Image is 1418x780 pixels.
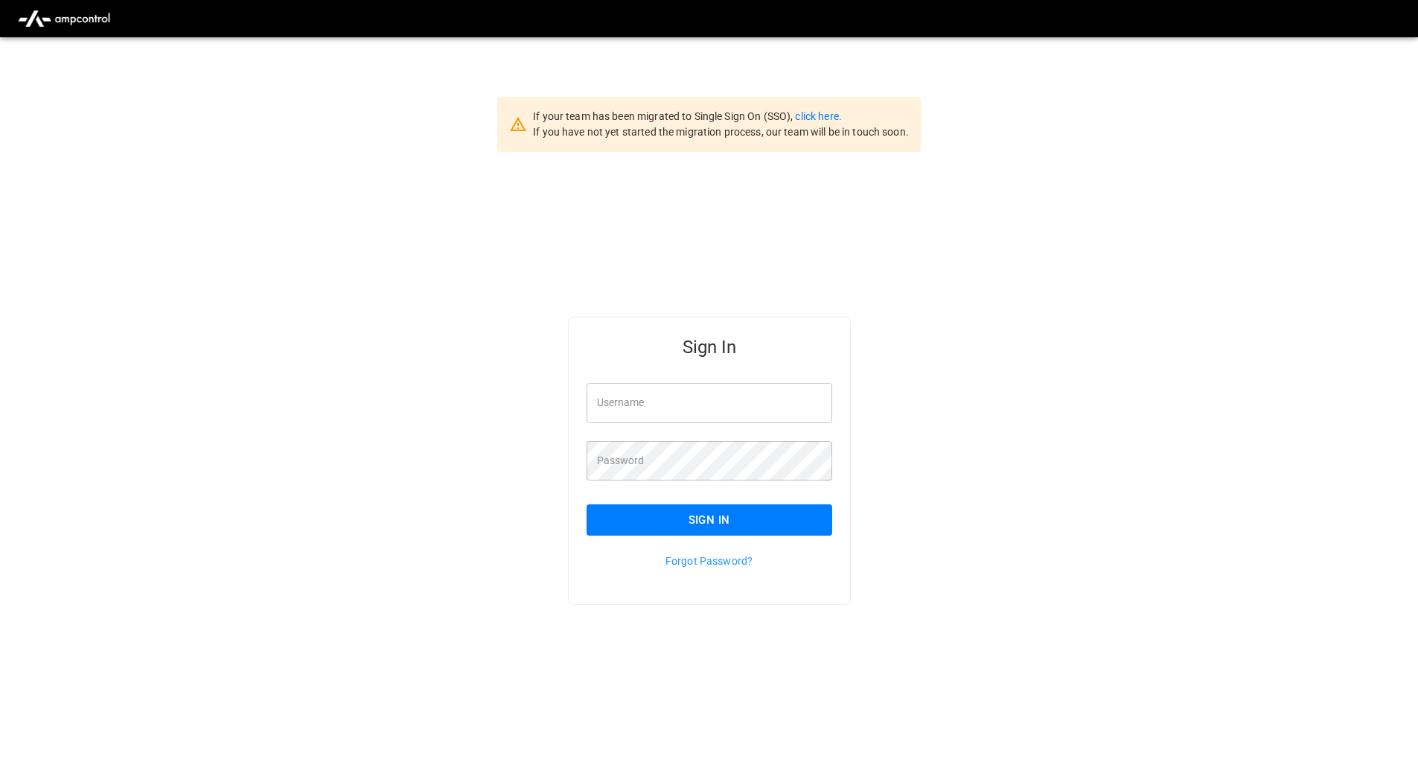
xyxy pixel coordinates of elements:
span: If you have not yet started the migration process, our team will be in touch soon. [533,126,909,138]
h5: Sign In [587,335,832,359]
a: click here. [795,110,841,122]
img: ampcontrol.io logo [12,4,116,33]
button: Sign In [587,504,832,536]
p: Forgot Password? [587,554,832,568]
span: If your team has been migrated to Single Sign On (SSO), [533,110,795,122]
